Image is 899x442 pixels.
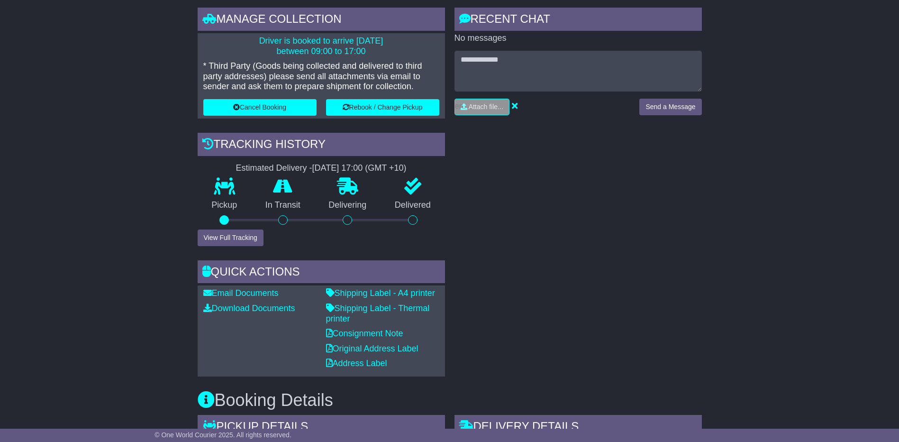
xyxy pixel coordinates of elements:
[198,200,252,211] p: Pickup
[639,99,701,115] button: Send a Message
[203,61,439,92] p: * Third Party (Goods being collected and delivered to third party addresses) please send all atta...
[381,200,445,211] p: Delivered
[203,36,439,56] p: Driver is booked to arrive [DATE] between 09:00 to 17:00
[326,344,418,353] a: Original Address Label
[198,163,445,174] div: Estimated Delivery -
[326,99,439,116] button: Rebook / Change Pickup
[154,431,291,439] span: © One World Courier 2025. All rights reserved.
[203,99,317,116] button: Cancel Booking
[326,359,387,368] a: Address Label
[198,133,445,158] div: Tracking history
[198,260,445,286] div: Quick Actions
[203,304,295,313] a: Download Documents
[326,304,430,323] a: Shipping Label - Thermal printer
[198,230,263,246] button: View Full Tracking
[203,288,279,298] a: Email Documents
[326,288,435,298] a: Shipping Label - A4 printer
[454,33,702,44] p: No messages
[326,329,403,338] a: Consignment Note
[198,391,702,410] h3: Booking Details
[198,415,445,441] div: Pickup Details
[312,163,407,174] div: [DATE] 17:00 (GMT +10)
[315,200,381,211] p: Delivering
[454,415,702,441] div: Delivery Details
[251,200,315,211] p: In Transit
[198,8,445,33] div: Manage collection
[454,8,702,33] div: RECENT CHAT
